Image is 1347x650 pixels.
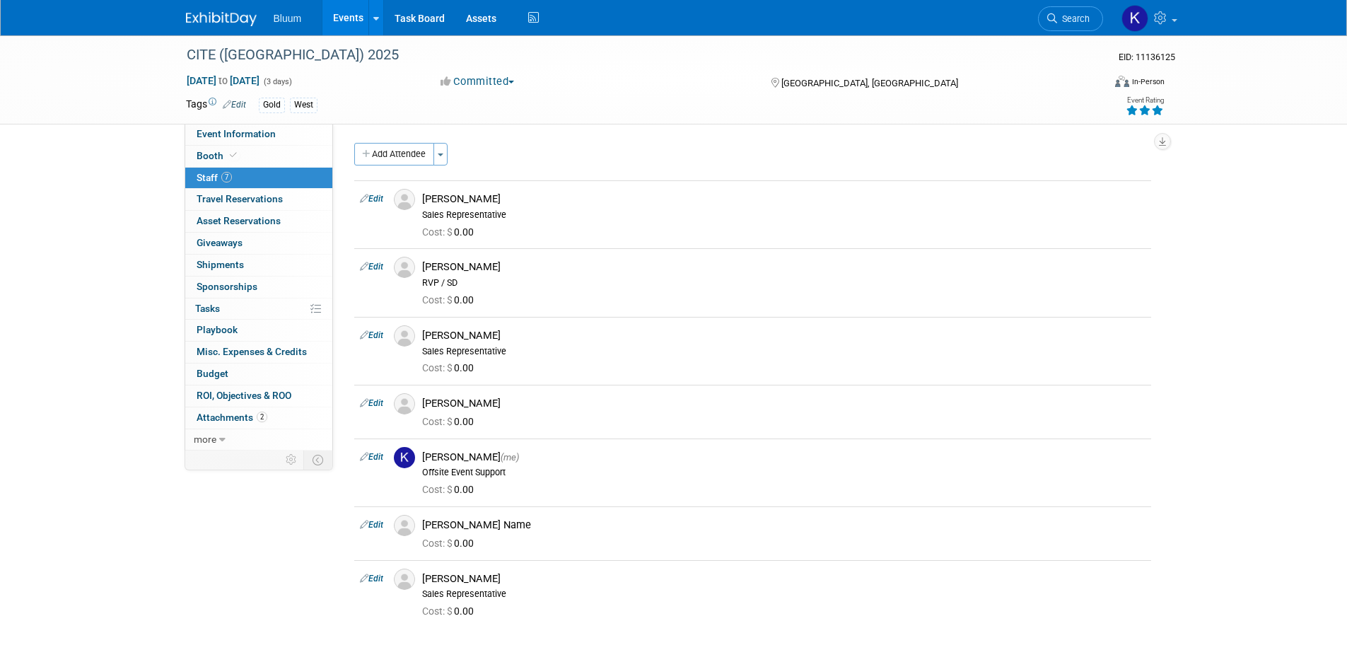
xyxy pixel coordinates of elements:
[230,151,237,159] i: Booth reservation complete
[781,78,958,88] span: [GEOGRAPHIC_DATA], [GEOGRAPHIC_DATA]
[422,329,1145,342] div: [PERSON_NAME]
[303,451,332,469] td: Toggle Event Tabs
[422,467,1145,478] div: Offsite Event Support
[185,189,332,210] a: Travel Reservations
[360,574,383,584] a: Edit
[501,452,519,463] span: (me)
[279,451,304,469] td: Personalize Event Tab Strip
[257,412,267,422] span: 2
[197,215,281,226] span: Asset Reservations
[422,518,1145,532] div: [PERSON_NAME] Name
[422,538,479,549] span: 0.00
[1126,97,1164,104] div: Event Rating
[185,211,332,232] a: Asset Reservations
[422,277,1145,289] div: RVP / SD
[185,233,332,254] a: Giveaways
[394,257,415,278] img: Associate-Profile-5.png
[1057,13,1090,24] span: Search
[197,237,243,248] span: Giveaways
[1119,52,1175,62] span: Event ID: 11136125
[182,42,1082,68] div: CITE ([GEOGRAPHIC_DATA]) 2025
[422,362,479,373] span: 0.00
[394,393,415,414] img: Associate-Profile-5.png
[422,397,1145,410] div: [PERSON_NAME]
[186,12,257,26] img: ExhibitDay
[185,320,332,341] a: Playbook
[422,605,454,617] span: Cost: $
[223,100,246,110] a: Edit
[185,342,332,363] a: Misc. Expenses & Credits
[197,193,283,204] span: Travel Reservations
[1115,76,1129,87] img: Format-Inperson.png
[290,98,317,112] div: West
[197,259,244,270] span: Shipments
[185,298,332,320] a: Tasks
[197,346,307,357] span: Misc. Expenses & Credits
[422,226,454,238] span: Cost: $
[262,77,292,86] span: (3 days)
[422,484,479,495] span: 0.00
[185,146,332,167] a: Booth
[221,172,232,182] span: 7
[185,429,332,451] a: more
[422,226,479,238] span: 0.00
[422,451,1145,464] div: [PERSON_NAME]
[422,572,1145,586] div: [PERSON_NAME]
[197,412,267,423] span: Attachments
[185,255,332,276] a: Shipments
[195,303,220,314] span: Tasks
[197,281,257,292] span: Sponsorships
[394,569,415,590] img: Associate-Profile-5.png
[194,434,216,445] span: more
[422,294,479,306] span: 0.00
[197,128,276,139] span: Event Information
[360,398,383,408] a: Edit
[422,209,1145,221] div: Sales Representative
[360,520,383,530] a: Edit
[360,194,383,204] a: Edit
[185,407,332,429] a: Attachments2
[422,605,479,617] span: 0.00
[197,368,228,379] span: Budget
[422,416,479,427] span: 0.00
[422,416,454,427] span: Cost: $
[422,346,1145,357] div: Sales Representative
[185,364,332,385] a: Budget
[422,294,454,306] span: Cost: $
[197,172,232,183] span: Staff
[422,192,1145,206] div: [PERSON_NAME]
[360,262,383,272] a: Edit
[185,385,332,407] a: ROI, Objectives & ROO
[394,447,415,468] img: K.jpg
[197,150,240,161] span: Booth
[185,168,332,189] a: Staff7
[422,538,454,549] span: Cost: $
[186,74,260,87] span: [DATE] [DATE]
[1121,5,1148,32] img: Kellie Noller
[422,362,454,373] span: Cost: $
[1131,76,1165,87] div: In-Person
[360,452,383,462] a: Edit
[360,330,383,340] a: Edit
[1038,6,1103,31] a: Search
[186,97,246,113] td: Tags
[216,75,230,86] span: to
[185,277,332,298] a: Sponsorships
[185,124,332,145] a: Event Information
[422,588,1145,600] div: Sales Representative
[197,324,238,335] span: Playbook
[394,515,415,536] img: Associate-Profile-5.png
[1020,74,1165,95] div: Event Format
[354,143,434,166] button: Add Attendee
[422,484,454,495] span: Cost: $
[422,260,1145,274] div: [PERSON_NAME]
[394,189,415,210] img: Associate-Profile-5.png
[394,325,415,347] img: Associate-Profile-5.png
[197,390,291,401] span: ROI, Objectives & ROO
[274,13,302,24] span: Bluum
[436,74,520,89] button: Committed
[259,98,285,112] div: Gold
